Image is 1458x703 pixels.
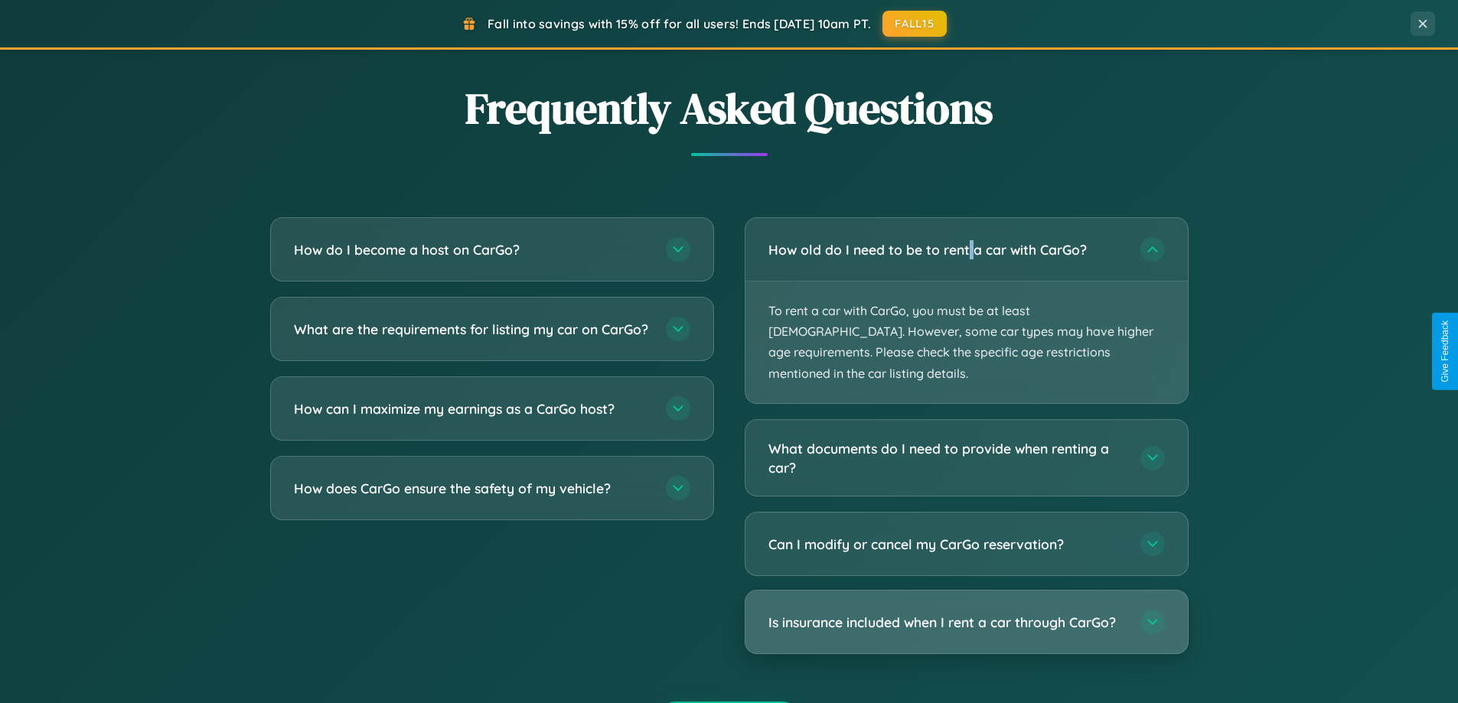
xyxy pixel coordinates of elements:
h3: How can I maximize my earnings as a CarGo host? [294,399,651,418]
h3: What are the requirements for listing my car on CarGo? [294,320,651,339]
p: To rent a car with CarGo, you must be at least [DEMOGRAPHIC_DATA]. However, some car types may ha... [745,282,1188,403]
div: Give Feedback [1440,321,1450,382]
span: Fall into savings with 15% off for all users! Ends [DATE] 10am PT. [488,16,871,31]
h3: Is insurance included when I rent a car through CarGo? [768,613,1125,632]
button: FALL15 [882,11,947,37]
h3: How does CarGo ensure the safety of my vehicle? [294,479,651,498]
h3: How do I become a host on CarGo? [294,240,651,259]
h3: What documents do I need to provide when renting a car? [768,439,1125,477]
h3: How old do I need to be to rent a car with CarGo? [768,240,1125,259]
h2: Frequently Asked Questions [270,79,1189,138]
h3: Can I modify or cancel my CarGo reservation? [768,535,1125,554]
